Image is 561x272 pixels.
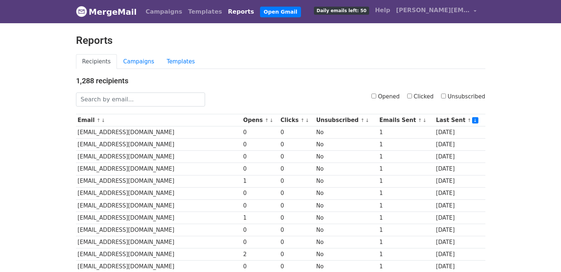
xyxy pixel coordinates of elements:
[434,248,485,261] td: [DATE]
[305,118,309,123] a: ↓
[241,163,278,175] td: 0
[371,93,400,101] label: Opened
[418,118,422,123] a: ↑
[372,3,393,18] a: Help
[269,118,273,123] a: ↓
[279,126,315,139] td: 0
[76,34,485,47] h2: Reports
[76,126,242,139] td: [EMAIL_ADDRESS][DOMAIN_NAME]
[241,224,278,236] td: 0
[76,4,137,20] a: MergeMail
[393,3,479,20] a: [PERSON_NAME][EMAIL_ADDRESS][DOMAIN_NAME]
[314,163,377,175] td: No
[76,93,205,107] input: Search by email...
[241,199,278,212] td: 0
[97,118,101,123] a: ↑
[378,139,434,151] td: 1
[314,212,377,224] td: No
[434,139,485,151] td: [DATE]
[314,139,377,151] td: No
[76,54,117,69] a: Recipients
[279,175,315,187] td: 0
[279,163,315,175] td: 0
[185,4,225,19] a: Templates
[314,114,377,126] th: Unsubscribed
[434,212,485,224] td: [DATE]
[314,199,377,212] td: No
[434,199,485,212] td: [DATE]
[378,114,434,126] th: Emails Sent
[241,114,278,126] th: Opens
[434,114,485,126] th: Last Sent
[279,114,315,126] th: Clicks
[143,4,185,19] a: Campaigns
[241,139,278,151] td: 0
[301,118,305,123] a: ↑
[314,7,369,15] span: Daily emails left: 50
[314,175,377,187] td: No
[76,114,242,126] th: Email
[260,7,301,17] a: Open Gmail
[76,175,242,187] td: [EMAIL_ADDRESS][DOMAIN_NAME]
[76,199,242,212] td: [EMAIL_ADDRESS][DOMAIN_NAME]
[76,6,87,17] img: MergeMail logo
[279,248,315,261] td: 0
[225,4,257,19] a: Reports
[265,118,269,123] a: ↑
[241,248,278,261] td: 2
[467,118,471,123] a: ↑
[279,139,315,151] td: 0
[371,94,376,98] input: Opened
[434,175,485,187] td: [DATE]
[407,94,412,98] input: Clicked
[279,199,315,212] td: 0
[160,54,201,69] a: Templates
[76,236,242,248] td: [EMAIL_ADDRESS][DOMAIN_NAME]
[76,248,242,261] td: [EMAIL_ADDRESS][DOMAIN_NAME]
[279,224,315,236] td: 0
[76,212,242,224] td: [EMAIL_ADDRESS][DOMAIN_NAME]
[76,163,242,175] td: [EMAIL_ADDRESS][DOMAIN_NAME]
[279,151,315,163] td: 0
[241,151,278,163] td: 0
[241,126,278,139] td: 0
[311,3,372,18] a: Daily emails left: 50
[117,54,160,69] a: Campaigns
[314,151,377,163] td: No
[378,126,434,139] td: 1
[241,175,278,187] td: 1
[76,151,242,163] td: [EMAIL_ADDRESS][DOMAIN_NAME]
[378,187,434,199] td: 1
[378,163,434,175] td: 1
[76,224,242,236] td: [EMAIL_ADDRESS][DOMAIN_NAME]
[378,151,434,163] td: 1
[423,118,427,123] a: ↓
[279,236,315,248] td: 0
[434,236,485,248] td: [DATE]
[434,163,485,175] td: [DATE]
[361,118,365,123] a: ↑
[241,212,278,224] td: 1
[378,236,434,248] td: 1
[76,76,485,85] h4: 1,288 recipients
[378,224,434,236] td: 1
[472,117,478,123] a: ↓
[76,187,242,199] td: [EMAIL_ADDRESS][DOMAIN_NAME]
[365,118,369,123] a: ↓
[378,199,434,212] td: 1
[378,212,434,224] td: 1
[396,6,470,15] span: [PERSON_NAME][EMAIL_ADDRESS][DOMAIN_NAME]
[241,187,278,199] td: 0
[241,236,278,248] td: 0
[378,175,434,187] td: 1
[434,126,485,139] td: [DATE]
[76,139,242,151] td: [EMAIL_ADDRESS][DOMAIN_NAME]
[434,187,485,199] td: [DATE]
[378,248,434,261] td: 1
[434,151,485,163] td: [DATE]
[314,187,377,199] td: No
[441,93,485,101] label: Unsubscribed
[314,248,377,261] td: No
[407,93,434,101] label: Clicked
[441,94,446,98] input: Unsubscribed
